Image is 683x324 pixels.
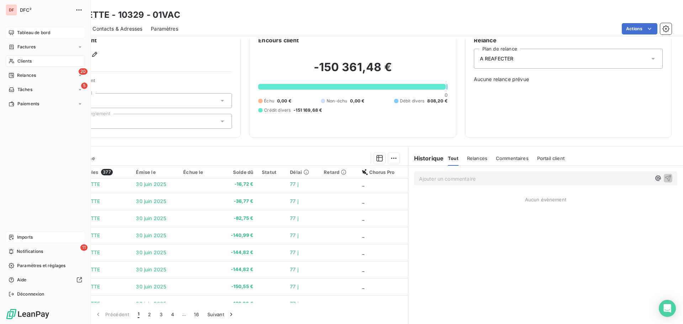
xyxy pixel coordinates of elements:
[218,249,253,256] span: -144,82 €
[136,215,166,221] span: 30 juin 2025
[81,83,88,89] span: 5
[659,300,676,317] div: Open Intercom Messenger
[218,232,253,239] span: -140,99 €
[290,181,298,187] span: 77 j
[400,98,425,104] span: Débit divers
[262,169,281,175] div: Statut
[362,232,364,238] span: _
[293,107,322,113] span: -151 169,68 €
[136,232,166,238] span: 30 juin 2025
[203,307,239,322] button: Suivant
[63,9,180,21] h3: VACHETTE - 10329 - 01VAC
[6,4,17,16] div: DF
[290,266,298,272] span: 77 j
[362,215,364,221] span: _
[6,308,50,320] img: Logo LeanPay
[445,92,448,98] span: 0
[290,169,315,175] div: Délai
[183,169,210,175] div: Échue le
[362,181,364,187] span: _
[151,25,178,32] span: Paramètres
[101,169,112,175] span: 377
[277,98,291,104] span: 0,00 €
[17,101,39,107] span: Paiements
[6,274,85,286] a: Aide
[43,36,232,44] h6: Informations client
[17,277,27,283] span: Aide
[17,86,32,93] span: Tâches
[290,198,298,204] span: 77 j
[474,36,663,44] h6: Relance
[290,215,298,221] span: 77 j
[17,58,32,64] span: Clients
[327,98,347,104] span: Non-échu
[408,154,444,163] h6: Historique
[17,44,36,50] span: Factures
[480,55,514,62] span: A REAFECTER
[80,244,88,251] span: 11
[138,311,139,318] span: 1
[20,7,71,13] span: DFC²
[218,169,253,175] div: Solde dû
[448,155,459,161] span: Tout
[290,232,298,238] span: 77 j
[90,307,133,322] button: Précédent
[362,266,364,272] span: _
[57,78,232,87] span: Propriétés Client
[155,307,167,322] button: 3
[258,36,299,44] h6: Encours client
[264,107,291,113] span: Crédit divers
[136,198,166,204] span: 30 juin 2025
[467,155,487,161] span: Relances
[136,283,166,290] span: 30 juin 2025
[79,68,88,75] span: 20
[496,155,529,161] span: Commentaires
[362,249,364,255] span: _
[167,307,178,322] button: 4
[525,197,566,202] span: Aucun évènement
[350,98,364,104] span: 0,00 €
[144,307,155,322] button: 2
[218,266,253,273] span: -144,82 €
[362,169,404,175] div: Chorus Pro
[17,248,43,255] span: Notifications
[92,25,142,32] span: Contacts & Adresses
[258,60,447,81] h2: -150 361,48 €
[136,266,166,272] span: 30 juin 2025
[136,301,166,307] span: 30 juin 2025
[218,215,253,222] span: -82,75 €
[290,301,298,307] span: 77 j
[218,283,253,290] span: -150,55 €
[190,307,203,322] button: 16
[290,249,298,255] span: 77 j
[17,72,36,79] span: Relances
[362,198,364,204] span: _
[622,23,657,34] button: Actions
[133,307,144,322] button: 1
[218,300,253,307] span: -162,60 €
[290,283,298,290] span: 77 j
[218,198,253,205] span: -36,77 €
[17,262,65,269] span: Paramètres et réglages
[136,249,166,255] span: 30 juin 2025
[136,169,175,175] div: Émise le
[324,169,353,175] div: Retard
[17,291,44,297] span: Déconnexion
[218,181,253,188] span: -16,72 €
[136,181,166,187] span: 30 juin 2025
[17,30,50,36] span: Tableau de bord
[264,98,274,104] span: Échu
[178,309,190,320] span: …
[17,234,33,240] span: Imports
[362,301,364,307] span: _
[537,155,565,161] span: Portail client
[427,98,447,104] span: 808,20 €
[474,76,663,83] span: Aucune relance prévue
[362,283,364,290] span: _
